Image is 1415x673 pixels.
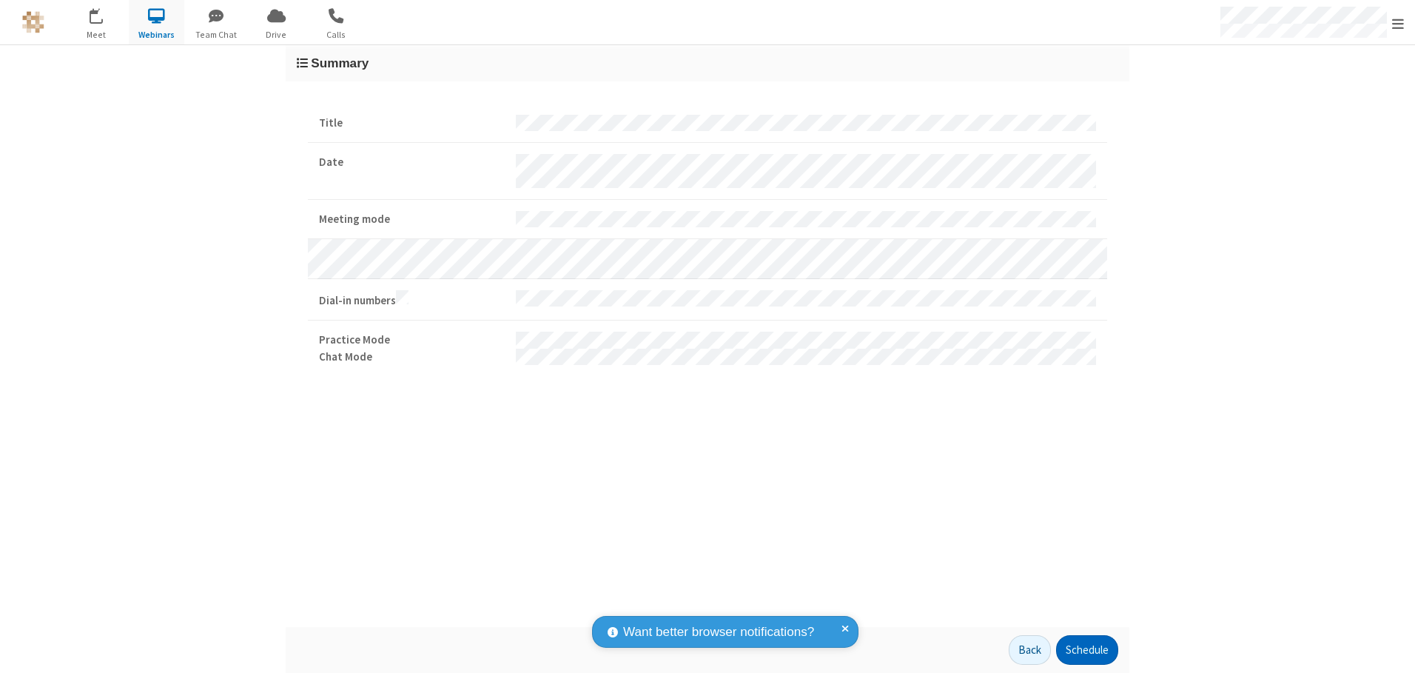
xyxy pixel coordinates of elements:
strong: Title [319,115,505,132]
img: QA Selenium DO NOT DELETE OR CHANGE [22,11,44,33]
span: Webinars [129,28,184,41]
span: Want better browser notifications? [623,623,814,642]
strong: Meeting mode [319,211,505,228]
span: Calls [309,28,364,41]
strong: Chat Mode [319,349,505,366]
strong: Dial-in numbers [319,290,505,309]
span: Summary [311,56,369,70]
strong: Date [319,154,505,171]
div: 15 [98,8,111,19]
span: Team Chat [189,28,244,41]
iframe: Chat [1378,635,1404,663]
strong: Practice Mode [319,332,505,349]
button: Back [1009,635,1051,665]
span: Drive [249,28,304,41]
span: Meet [69,28,124,41]
button: Schedule [1056,635,1118,665]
